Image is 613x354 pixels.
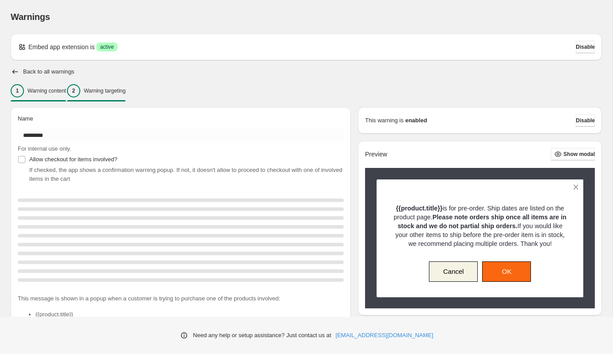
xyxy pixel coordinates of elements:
[397,214,566,230] strong: Please note orders ship once all items are in stock and we do not partial ship orders.
[396,205,443,212] strong: {{product.title}}
[28,87,66,94] p: Warning content
[67,84,80,97] div: 2
[482,261,531,282] button: OK
[576,43,595,51] span: Disable
[11,84,24,97] div: 1
[563,151,595,158] span: Show modal
[405,116,427,125] strong: enabled
[576,41,595,53] button: Disable
[84,87,126,94] p: Warning targeting
[11,82,66,100] button: 1Warning content
[100,43,114,51] span: active
[11,12,50,22] span: Warnings
[576,117,595,124] span: Disable
[365,116,404,125] p: This warning is
[336,331,433,340] a: [EMAIL_ADDRESS][DOMAIN_NAME]
[67,82,126,100] button: 2Warning targeting
[18,294,344,303] p: This message is shown in a popup when a customer is trying to purchase one of the products involved:
[392,204,568,248] p: is for pre-order. Ship dates are listed on the product page. If you would like your other items t...
[35,310,344,319] li: {{product.title}}
[18,115,33,122] span: Name
[29,167,342,182] span: If checked, the app shows a confirmation warning popup. If not, it doesn't allow to proceed to ch...
[18,145,71,152] span: For internal use only.
[28,43,94,51] p: Embed app extension is
[29,156,118,163] span: Allow checkout for items involved?
[365,151,387,158] h2: Preview
[429,261,478,282] button: Cancel
[551,148,595,160] button: Show modal
[576,114,595,127] button: Disable
[23,68,75,75] h2: Back to all warnings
